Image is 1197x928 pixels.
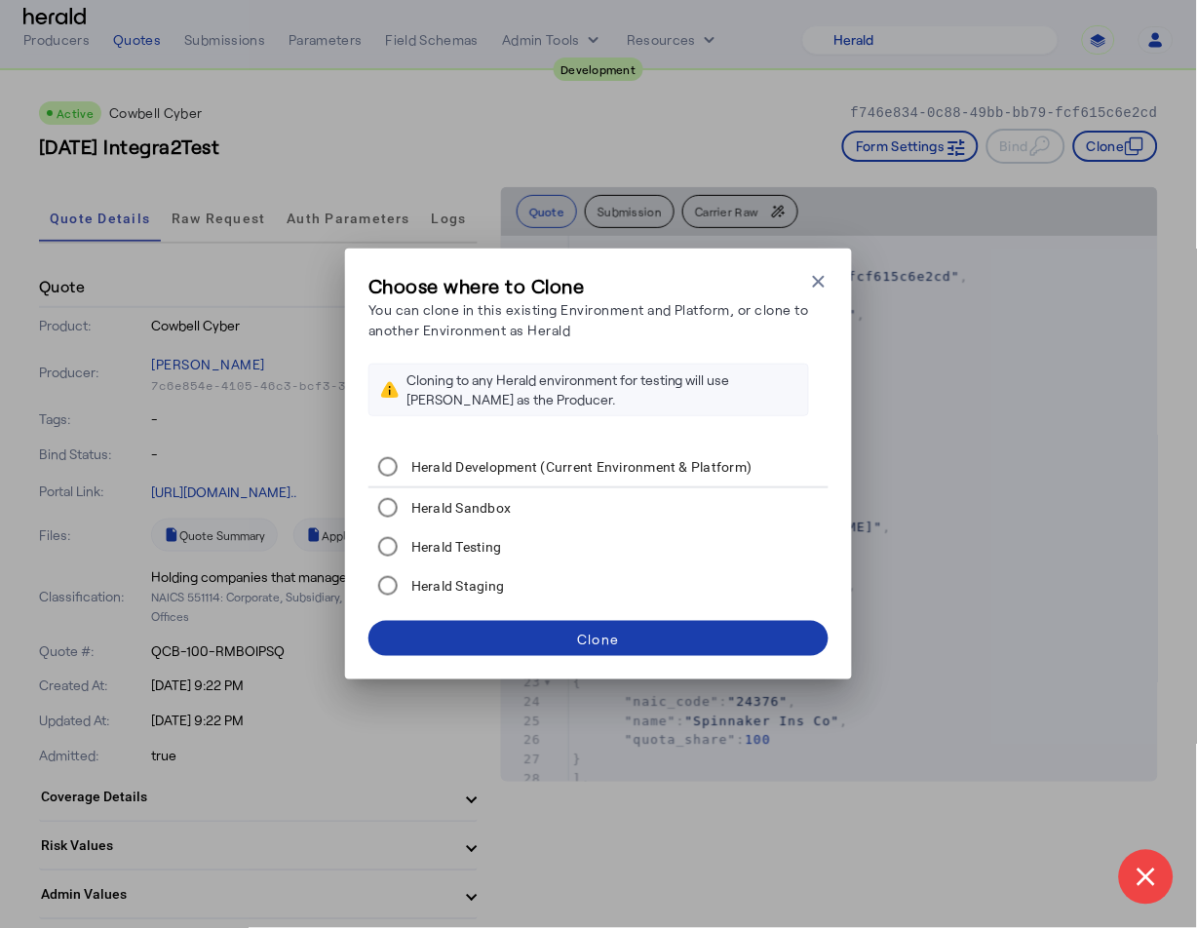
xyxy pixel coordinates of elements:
[577,629,619,649] div: Clone
[407,457,753,477] label: Herald Development (Current Environment & Platform)
[407,498,512,518] label: Herald Sandbox
[407,576,505,596] label: Herald Staging
[368,299,809,340] p: You can clone in this existing Environment and Platform, or clone to another Environment as Herald
[406,370,796,409] div: Cloning to any Herald environment for testing will use [PERSON_NAME] as the Producer.
[368,621,829,656] button: Clone
[407,537,502,557] label: Herald Testing
[368,272,809,299] h3: Choose where to Clone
